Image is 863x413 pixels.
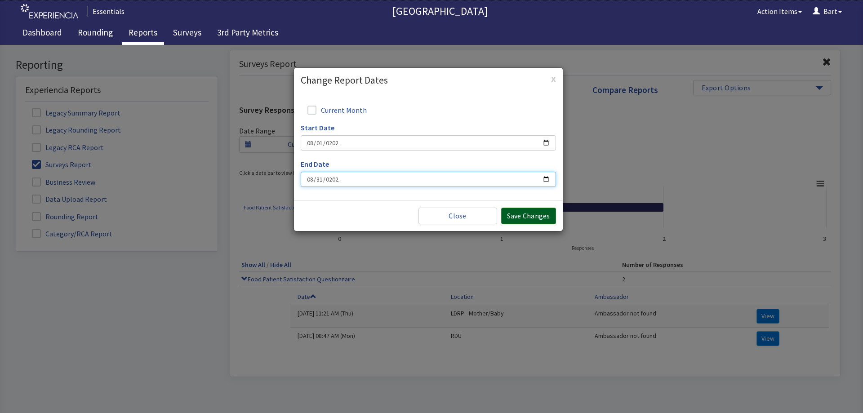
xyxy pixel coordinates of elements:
p: [GEOGRAPHIC_DATA] [128,4,752,18]
button: Action Items [752,2,807,20]
div: Essentials [88,6,125,17]
button: Close [418,163,497,179]
input: dd-mon-yyyy [301,90,556,106]
a: Reports [122,22,164,45]
img: experiencia_logo.png [21,4,78,19]
button: Save Changes [501,163,556,179]
button: Bart [807,2,847,20]
label: Current Month [301,59,376,71]
a: Surveys [166,22,208,45]
h3: Change Report Dates [301,30,556,40]
label: End Date [301,114,329,124]
button: x [551,29,556,38]
input: dd-mon-yyyy [301,127,556,142]
a: 3rd Party Metrics [210,22,285,45]
a: Rounding [71,22,120,45]
a: Dashboard [16,22,69,45]
label: Start Date [301,77,334,88]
